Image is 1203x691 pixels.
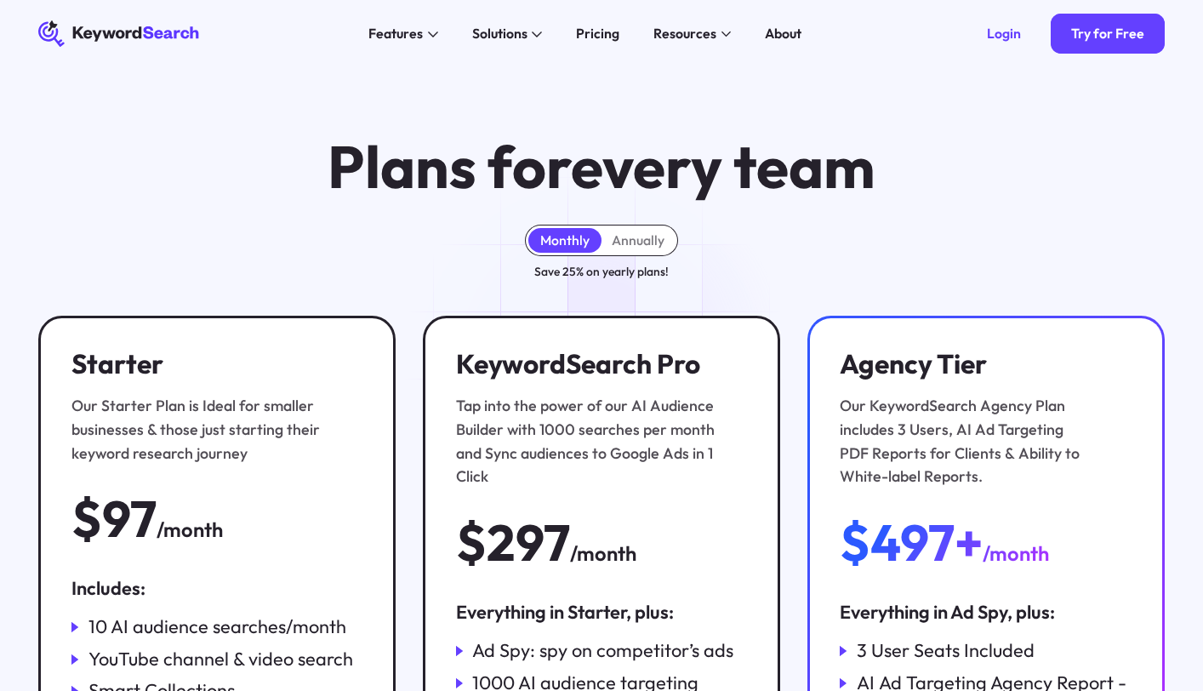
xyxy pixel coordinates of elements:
[157,514,223,545] div: /month
[966,14,1041,54] a: Login
[765,24,801,44] div: About
[1071,26,1144,43] div: Try for Free
[456,394,739,488] div: Tap into the power of our AI Audience Builder with 1000 searches per month and Sync audiences to ...
[570,538,636,569] div: /month
[983,538,1049,569] div: /month
[755,20,812,48] a: About
[456,600,748,625] div: Everything in Starter, plus:
[571,129,875,203] span: every team
[1051,14,1165,54] a: Try for Free
[368,24,423,44] div: Features
[472,638,733,664] div: Ad Spy: spy on competitor’s ads
[840,394,1123,488] div: Our KeywordSearch Agency Plan includes 3 Users, AI Ad Targeting PDF Reports for Clients & Ability...
[857,638,1035,664] div: 3 User Seats Included
[71,394,355,465] div: Our Starter Plan is Ideal for smaller businesses & those just starting their keyword research jou...
[328,135,875,198] h1: Plans for
[576,24,619,44] div: Pricing
[987,26,1021,43] div: Login
[612,232,664,249] div: Annually
[840,348,1123,380] h3: Agency Tier
[71,576,363,602] div: Includes:
[88,647,353,672] div: YouTube channel & video search
[653,24,716,44] div: Resources
[456,348,739,380] h3: KeywordSearch Pro
[71,348,355,380] h3: Starter
[88,614,346,640] div: 10 AI audience searches/month
[534,263,669,282] div: Save 25% on yearly plans!
[840,600,1132,625] div: Everything in Ad Spy, plus:
[71,492,157,545] div: $97
[566,20,630,48] a: Pricing
[540,232,590,249] div: Monthly
[472,24,527,44] div: Solutions
[840,516,983,569] div: $497+
[456,516,570,569] div: $297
